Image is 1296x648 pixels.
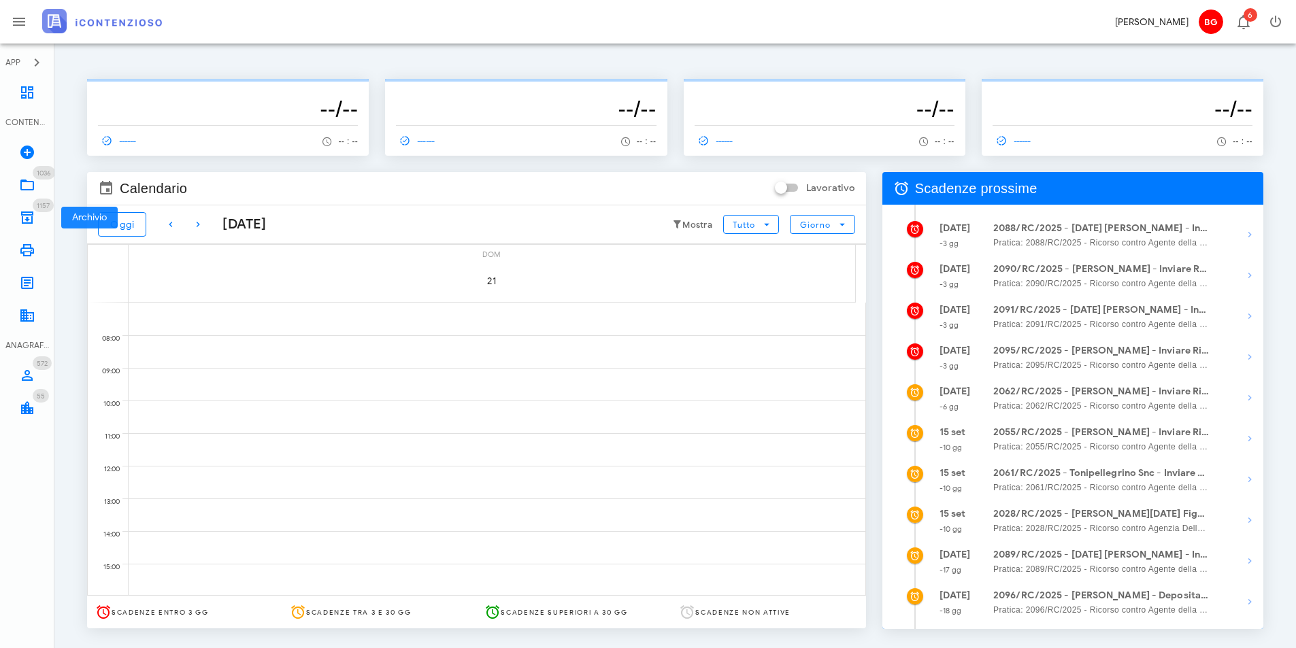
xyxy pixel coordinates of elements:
span: -- : -- [637,137,657,146]
p: -------------- [695,84,954,95]
span: Giorno [799,220,831,230]
button: Mostra dettagli [1236,262,1263,289]
span: -- : -- [935,137,954,146]
span: Pratica: 2096/RC/2025 - Ricorso contro Agente della Riscossione - prov. di [GEOGRAPHIC_DATA] [993,603,1210,617]
button: Mostra dettagli [1236,384,1263,411]
button: Mostra dettagli [1236,588,1263,615]
small: -3 gg [940,320,959,330]
span: 55 [37,392,45,400]
button: Mostra dettagli [1236,425,1263,452]
button: Mostra dettagli [1236,303,1263,330]
span: Scadenze tra 3 e 30 gg [306,608,412,617]
span: Tutto [732,220,754,230]
img: logo-text-2x.png [42,9,162,33]
div: 10:00 [88,396,122,411]
strong: 15 set [940,426,966,438]
span: Scadenze non attive [695,608,791,617]
strong: 2090/RC/2025 - [PERSON_NAME] - Inviare Ricorso [993,262,1210,277]
span: Pratica: 2061/RC/2025 - Ricorso contro Agente della Riscossione - prov. di [GEOGRAPHIC_DATA] [993,481,1210,494]
span: Scadenze superiori a 30 gg [501,608,627,617]
small: -6 gg [940,402,959,411]
span: ------ [98,135,137,147]
button: Distintivo [1227,5,1259,38]
button: Tutto [723,215,779,234]
button: Mostra dettagli [1236,507,1263,534]
button: 21 [473,262,511,300]
span: Pratica: 2091/RC/2025 - Ricorso contro Agente della Riscossione - prov. di [GEOGRAPHIC_DATA] [993,318,1210,331]
div: 16:00 [88,592,122,607]
strong: [DATE] [940,590,971,601]
span: Distintivo [33,389,49,403]
span: 21 [473,275,511,287]
strong: [DATE] [940,304,971,316]
div: [DATE] [212,214,266,235]
button: Mostra dettagli [1236,547,1263,575]
strong: [DATE] [940,549,971,560]
span: 1036 [37,169,51,177]
small: -18 gg [940,606,962,615]
div: 12:00 [88,462,122,477]
span: Pratica: 2089/RC/2025 - Ricorso contro Agente della Riscossione - prov. di Ragusa [993,562,1210,576]
span: -- : -- [1233,137,1252,146]
strong: 2096/RC/2025 - [PERSON_NAME] - Deposita la Costituzione in [GEOGRAPHIC_DATA] [993,588,1210,603]
div: 14:00 [88,527,122,542]
span: -- : -- [338,137,358,146]
span: Distintivo [1244,8,1257,22]
div: 15:00 [88,560,122,575]
button: Mostra dettagli [1236,343,1263,371]
strong: 2061/RC/2025 - Tonipellegrino Snc - Inviare Ricorso [993,466,1210,481]
a: ------ [396,131,441,150]
a: ------ [695,131,740,150]
span: Oggi [110,219,135,231]
strong: 2091/RC/2025 - [DATE] [PERSON_NAME] - Inviare Ricorso [993,303,1210,318]
span: Calendario [120,177,187,199]
a: ------ [98,131,143,150]
strong: 2055/RC/2025 - [PERSON_NAME] - Inviare Ricorso [993,425,1210,440]
div: CONTENZIOSO [5,116,49,129]
span: ------ [993,135,1032,147]
div: 08:00 [88,331,122,346]
small: -3 gg [940,361,959,371]
strong: 2088/RC/2025 - [DATE] [PERSON_NAME] - Inviare Ricorso [993,221,1210,236]
h3: --/-- [993,95,1252,122]
label: Lavorativo [806,182,855,195]
span: Pratica: 2095/RC/2025 - Ricorso contro Agente della Riscossione - prov. di [GEOGRAPHIC_DATA] [993,358,1210,372]
strong: 15 set [940,508,966,519]
strong: 15 set [940,467,966,479]
span: Distintivo [33,356,52,370]
strong: [DATE] [940,386,971,397]
button: Giorno [790,215,854,234]
span: Pratica: 2088/RC/2025 - Ricorso contro Agente della Riscossione - prov. di [GEOGRAPHIC_DATA] [993,236,1210,250]
div: 11:00 [88,429,122,444]
div: ANAGRAFICA [5,339,49,352]
small: -3 gg [940,239,959,248]
small: -3 gg [940,279,959,289]
strong: 2095/RC/2025 - [PERSON_NAME] - Inviare Ricorso [993,343,1210,358]
small: -10 gg [940,483,963,493]
strong: [DATE] [940,222,971,234]
a: ------ [993,131,1037,150]
h3: --/-- [396,95,656,122]
div: 13:00 [88,494,122,509]
strong: [DATE] [940,263,971,275]
button: Mostra dettagli [1236,221,1263,248]
p: -------------- [993,84,1252,95]
span: ------ [396,135,435,147]
strong: 2062/RC/2025 - [PERSON_NAME] - Inviare Ricorso [993,384,1210,399]
span: ------ [695,135,734,147]
div: [PERSON_NAME] [1115,15,1189,29]
span: Pratica: 2028/RC/2025 - Ricorso contro Agenzia Delle Entrate - Centro Operativo Di [GEOGRAPHIC_DA... [993,522,1210,535]
small: Mostra [682,220,712,231]
span: Scadenze entro 3 gg [112,608,209,617]
h3: --/-- [98,95,358,122]
span: Pratica: 2062/RC/2025 - Ricorso contro Agente della Riscossione - prov. di [GEOGRAPHIC_DATA] [993,399,1210,413]
p: -------------- [396,84,656,95]
div: dom [129,245,855,262]
span: Distintivo [33,199,54,212]
button: Oggi [98,212,146,237]
strong: 2089/RC/2025 - [DATE] [PERSON_NAME] - Inviare Ricorso [993,547,1210,562]
small: -10 gg [940,443,963,452]
div: 09:00 [88,364,122,379]
span: Distintivo [33,166,55,180]
span: Pratica: 2055/RC/2025 - Ricorso contro Agente della Riscossione - prov. di Ragusa [993,440,1210,454]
